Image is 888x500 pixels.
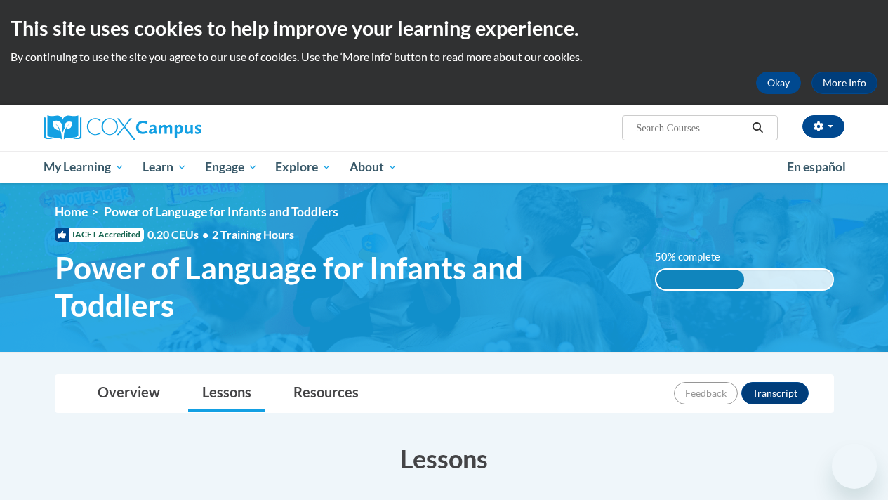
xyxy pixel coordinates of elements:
[11,14,877,42] h2: This site uses cookies to help improve your learning experience.
[44,159,124,176] span: My Learning
[44,115,297,140] a: Cox Campus
[741,382,809,404] button: Transcript
[35,151,134,183] a: My Learning
[34,151,855,183] div: Main menu
[212,228,294,241] span: 2 Training Hours
[635,119,747,136] input: Search Courses
[11,49,877,65] p: By continuing to use the site you agree to our use of cookies. Use the ‘More info’ button to read...
[55,228,144,242] span: IACET Accredited
[55,441,834,476] h3: Lessons
[802,115,844,138] button: Account Settings
[205,159,258,176] span: Engage
[196,151,267,183] a: Engage
[340,151,406,183] a: About
[747,119,768,136] button: Search
[656,270,745,289] div: 50% complete
[84,375,174,412] a: Overview
[778,152,855,182] a: En español
[55,249,634,324] span: Power of Language for Infants and Toddlers
[55,204,88,219] a: Home
[147,227,212,242] span: 0.20 CEUs
[133,151,196,183] a: Learn
[275,159,331,176] span: Explore
[674,382,738,404] button: Feedback
[832,444,877,489] iframe: Button to launch messaging window
[350,159,397,176] span: About
[279,375,373,412] a: Resources
[787,159,846,174] span: En español
[266,151,340,183] a: Explore
[655,249,736,265] label: 50% complete
[202,228,208,241] span: •
[44,115,201,140] img: Cox Campus
[756,72,801,94] button: Okay
[188,375,265,412] a: Lessons
[811,72,877,94] a: More Info
[104,204,338,219] span: Power of Language for Infants and Toddlers
[143,159,187,176] span: Learn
